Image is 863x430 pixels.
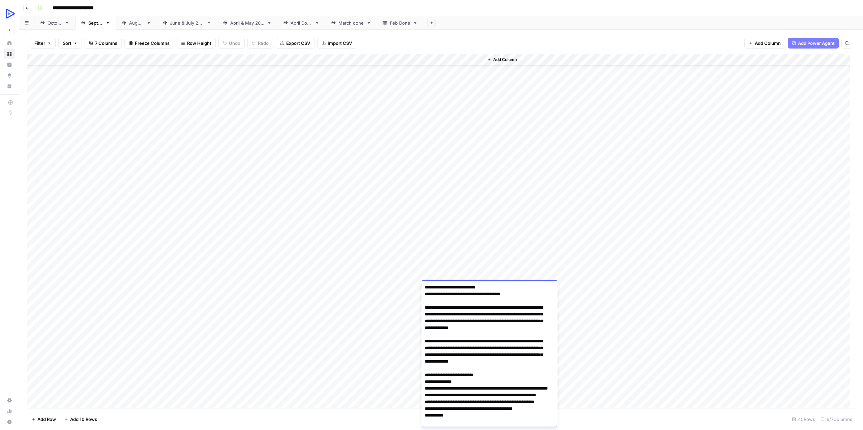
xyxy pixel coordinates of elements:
[484,55,519,64] button: Add Column
[291,20,312,26] div: April Done
[4,417,15,427] button: Help + Support
[328,40,352,47] span: Import CSV
[4,5,15,22] button: Workspace: OpenReplay
[75,16,116,30] a: [DATE]
[4,406,15,417] a: Usage
[788,38,839,49] button: Add Power Agent
[4,81,15,92] a: Your Data
[34,16,75,30] a: [DATE]
[63,40,71,47] span: Sort
[798,40,835,47] span: Add Power Agent
[493,57,517,63] span: Add Column
[218,38,245,49] button: Undo
[177,38,216,49] button: Row Height
[230,20,264,26] div: [DATE] & [DATE]
[4,49,15,59] a: Browse
[85,38,122,49] button: 7 Columns
[317,38,356,49] button: Import CSV
[286,40,310,47] span: Export CSV
[187,40,211,47] span: Row Height
[755,40,781,47] span: Add Column
[116,16,157,30] a: [DATE]
[129,20,144,26] div: [DATE]
[88,20,103,26] div: [DATE]
[58,38,82,49] button: Sort
[30,38,56,49] button: Filter
[338,20,364,26] div: March done
[818,414,855,425] div: 6/7 Columns
[37,416,56,423] span: Add Row
[217,16,277,30] a: [DATE] & [DATE]
[135,40,170,47] span: Freeze Columns
[277,16,325,30] a: April Done
[276,38,315,49] button: Export CSV
[229,40,240,47] span: Undo
[390,20,410,26] div: Feb Done
[4,8,16,20] img: OpenReplay Logo
[27,414,60,425] button: Add Row
[789,414,818,425] div: 45 Rows
[70,416,97,423] span: Add 10 Rows
[170,20,204,26] div: [DATE] & [DATE]
[325,16,377,30] a: March done
[95,40,117,47] span: 7 Columns
[34,40,45,47] span: Filter
[4,38,15,49] a: Home
[124,38,174,49] button: Freeze Columns
[258,40,269,47] span: Redo
[157,16,217,30] a: [DATE] & [DATE]
[4,395,15,406] a: Settings
[247,38,273,49] button: Redo
[4,59,15,70] a: Insights
[744,38,785,49] button: Add Column
[377,16,423,30] a: Feb Done
[48,20,62,26] div: [DATE]
[60,414,101,425] button: Add 10 Rows
[4,70,15,81] a: Opportunities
